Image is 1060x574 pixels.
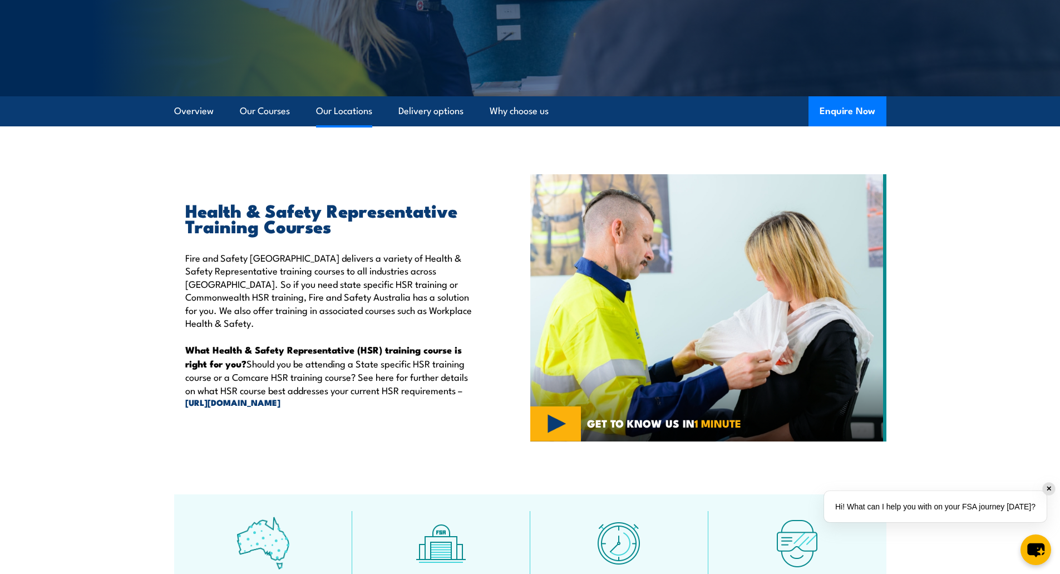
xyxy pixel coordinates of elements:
[185,202,479,233] h2: Health & Safety Representative Training Courses
[185,251,479,329] p: Fire and Safety [GEOGRAPHIC_DATA] delivers a variety of Health & Safety Representative training c...
[694,415,741,431] strong: 1 MINUTE
[1020,534,1051,565] button: chat-button
[398,96,464,126] a: Delivery options
[185,342,462,370] strong: What Health & Safety Representative (HSR) training course is right for you?
[593,517,645,570] img: fast-icon
[824,491,1047,522] div: Hi! What can I help you with on your FSA journey [DATE]?
[185,343,479,409] p: Should you be attending a State specific HSR training course or a Comcare HSR training course? Se...
[530,174,886,441] img: Fire & Safety Australia deliver Health and Safety Representatives Training Courses – HSR Training
[174,96,214,126] a: Overview
[490,96,549,126] a: Why choose us
[771,517,824,570] img: tech-icon
[1043,483,1055,495] div: ✕
[808,96,886,126] button: Enquire Now
[185,396,479,409] a: [URL][DOMAIN_NAME]
[587,418,741,428] span: GET TO KNOW US IN
[415,517,467,570] img: facilities-icon
[240,96,290,126] a: Our Courses
[236,517,289,570] img: auswide-icon
[316,96,372,126] a: Our Locations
